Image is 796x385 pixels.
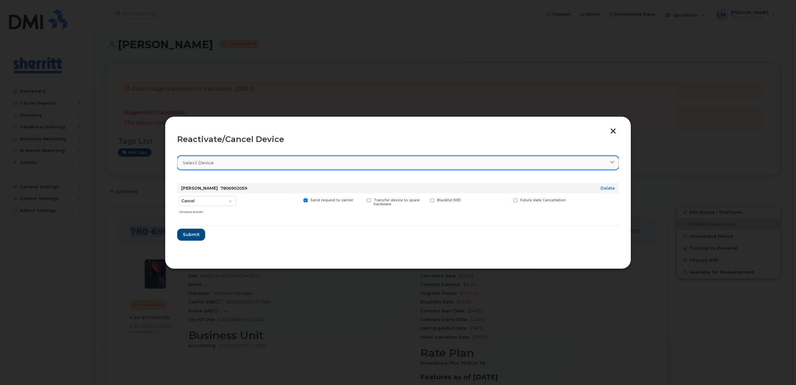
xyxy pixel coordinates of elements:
[181,186,218,191] strong: [PERSON_NAME]
[177,229,205,241] button: Submit
[520,198,566,202] span: Future date Cancellation
[437,198,461,202] span: Blacklist IMEI
[295,198,299,202] input: Send request to carrier
[179,207,236,215] div: Choose action
[177,156,619,170] a: Select device
[177,135,619,143] div: Reactivate/Cancel Device
[505,198,509,202] input: Future date Cancellation
[220,186,247,191] span: 7806902059
[600,186,615,191] a: Delete
[359,198,362,202] input: Transfer device to spare hardware
[310,198,353,202] span: Send request to carrier
[183,231,199,238] span: Submit
[422,198,425,202] input: Blacklist IMEI
[183,160,214,166] span: Select device
[374,198,420,207] span: Transfer device to spare hardware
